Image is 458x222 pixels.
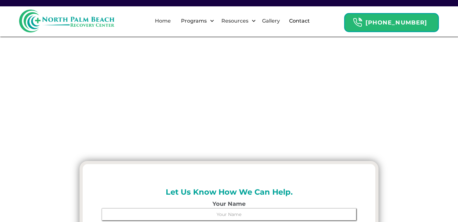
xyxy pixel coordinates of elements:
[102,186,356,198] h2: Let Us Know How We Can Help.
[285,11,314,31] a: Contact
[258,11,284,31] a: Gallery
[353,17,362,27] img: Header Calendar Icons
[102,201,356,207] label: Your Name
[179,17,208,25] div: Programs
[365,19,427,26] strong: [PHONE_NUMBER]
[151,11,175,31] a: Home
[102,208,356,220] input: Your Name
[344,10,439,32] a: Header Calendar Icons[PHONE_NUMBER]
[220,17,250,25] div: Resources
